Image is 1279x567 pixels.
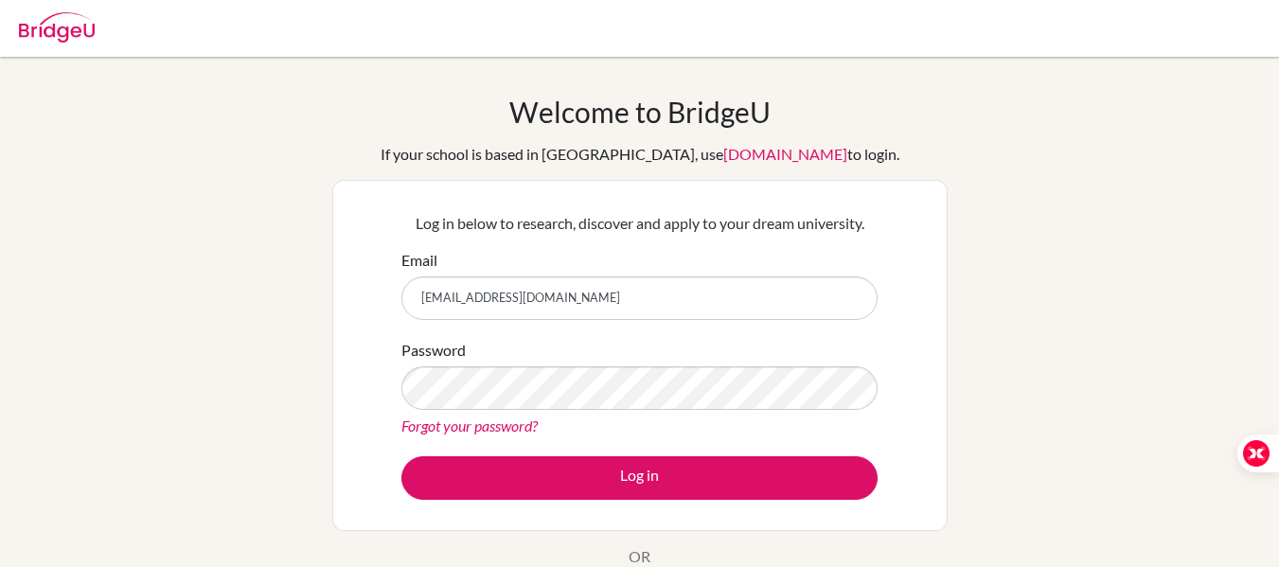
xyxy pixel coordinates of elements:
[509,95,771,129] h1: Welcome to BridgeU
[723,145,847,163] a: [DOMAIN_NAME]
[19,12,95,43] img: Bridge-U
[401,456,878,500] button: Log in
[381,143,899,166] div: If your school is based in [GEOGRAPHIC_DATA], use to login.
[401,339,466,362] label: Password
[401,212,878,235] p: Log in below to research, discover and apply to your dream university.
[401,249,437,272] label: Email
[401,416,538,434] a: Forgot your password?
